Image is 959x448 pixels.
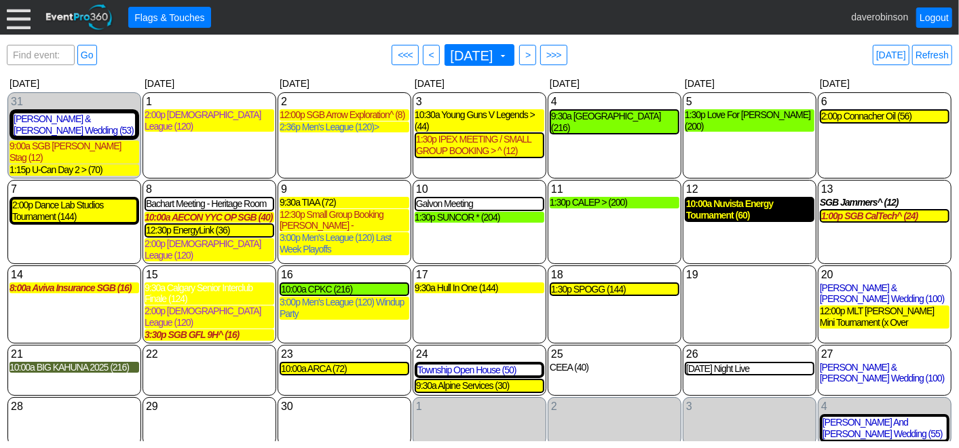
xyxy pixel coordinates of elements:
div: Show menu [280,347,409,362]
span: Find event: enter title [10,45,71,78]
div: [DATE] [142,75,277,92]
div: 2:00p Connacher Oil (56) [821,111,948,122]
div: Show menu [145,267,274,282]
div: 1:00p SGB CalTech^ (24) [821,210,948,222]
div: [DATE] Night Live [686,363,813,375]
div: Show menu [820,182,949,197]
div: Show menu [820,267,949,282]
div: Show menu [820,399,949,414]
div: Show menu [10,347,139,362]
span: [DATE] [448,48,509,62]
div: 12:30p Small Group Booking [PERSON_NAME] - [PERSON_NAME] (8) [280,209,409,232]
div: Show menu [685,94,814,109]
div: Show menu [10,267,139,282]
div: 10:00a Nuvista Energy Tournament (60) [686,198,813,221]
div: [PERSON_NAME] & [PERSON_NAME] Wedding (100) [820,282,949,305]
div: Show menu [415,347,544,362]
div: Bachart Meeting - Heritage Room [146,198,273,210]
div: Show menu [550,347,679,362]
span: Flags & Touches [132,10,207,24]
div: 2:00p [DEMOGRAPHIC_DATA] League (120) [145,109,274,132]
div: Galvon Meeting [416,198,543,210]
div: 2:00p [DEMOGRAPHIC_DATA] League (120) [145,305,274,329]
div: Show menu [10,399,139,414]
div: 12:00p MLT [PERSON_NAME] Mini Tournament (x Over Requested, Told Not Garaunteed) (40) [820,305,949,329]
div: 12:00p SGB Arrow Exploration^ (8) [280,109,409,121]
div: Show menu [550,399,679,414]
div: Show menu [415,94,544,109]
div: 10:30a Young Guns V Legends > (44) [415,109,544,132]
div: [DATE] [817,75,952,92]
div: SGB Jammers^ (12) [820,197,949,208]
div: 10:00a ARCA (72) [281,363,408,375]
div: [DATE] [547,75,682,92]
span: < [426,48,436,62]
div: Show menu [685,182,814,197]
a: Go [77,45,97,65]
div: Show menu [550,94,679,109]
div: 10:00a AECON YYC OP SGB (40) [145,212,274,223]
div: Show menu [10,182,139,197]
div: Show menu [280,399,409,414]
span: <<< [395,48,415,62]
span: >>> [544,48,564,62]
div: Show menu [145,399,274,414]
div: Show menu [145,347,274,362]
a: [DATE] [873,45,909,65]
div: 12:30p EnergyLink (36) [146,225,273,236]
div: 3:00p Men's League (120) Windup Party [280,297,409,320]
div: 9:30a [GEOGRAPHIC_DATA] (216) [551,111,678,134]
div: Show menu [280,94,409,109]
div: 10:00a BIG KAHUNA 2025 (216) [10,362,139,373]
div: 1:15p U-Can Day 2 > (70) [10,164,139,176]
div: [PERSON_NAME] & [PERSON_NAME] Wedding (100) [820,362,949,385]
div: Show menu [145,94,274,109]
div: 1:30p IPEX MEETING / SMALL GROUP BOOKING > ^ (12) [416,134,543,157]
div: 8:00a Aviva Insurance SGB (16) [10,282,139,294]
div: Show menu [685,267,814,282]
div: 2:36p Men's League (120)> [280,122,409,133]
div: 1:30p CALEP > (200) [550,197,679,208]
div: Show menu [415,182,544,197]
div: Township Open House (50) [417,365,542,376]
div: 1:30p SUNCOR * (204) [415,212,544,223]
span: daverobinson [851,11,908,22]
div: 9:30a Calgary Senior Interclub Finale (124) [145,282,274,305]
div: 1:30p Love For [PERSON_NAME] (200) [685,109,814,132]
img: EventPro360 [44,2,115,33]
div: 10:00a CPKC (216) [281,284,408,295]
div: Show menu [415,399,544,414]
a: Logout [916,7,952,28]
span: Flags & Touches [132,11,207,24]
div: 1:30p SPOGG (144) [551,284,678,295]
span: [DATE] [448,49,496,62]
div: 9:30a TIAA (72) [280,197,409,208]
span: > [523,48,533,62]
div: [PERSON_NAME] & [PERSON_NAME] Wedding (53) [14,113,135,136]
div: 3:00p Men's League (120) Last Week Playoffs [280,232,409,255]
div: 9:30a Alpine Services (30) [416,380,543,392]
div: 9:00a SGB [PERSON_NAME] Stag (12) [10,141,139,164]
div: 3:30p SGB GFL 9H^ (16) [145,329,274,341]
div: Show menu [415,267,544,282]
div: [DATE] [7,75,142,92]
div: 2:00p [DEMOGRAPHIC_DATA] League (120) [145,238,274,261]
div: Show menu [550,182,679,197]
div: Show menu [280,267,409,282]
div: [DATE] [277,75,412,92]
div: Show menu [280,182,409,197]
div: Show menu [10,94,139,109]
div: [PERSON_NAME] And [PERSON_NAME] Wedding (55) [823,417,947,440]
div: Show menu [820,347,949,362]
div: [DATE] [682,75,817,92]
div: 9:30a Hull In One (144) [415,282,544,294]
a: Refresh [912,45,952,65]
div: Show menu [145,182,274,197]
div: Show menu [820,94,949,109]
div: Menu: Click or 'Crtl+M' to toggle menu open/close [7,5,31,29]
div: 2:00p Dance Lab Studios Tournament (144) [12,200,136,223]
